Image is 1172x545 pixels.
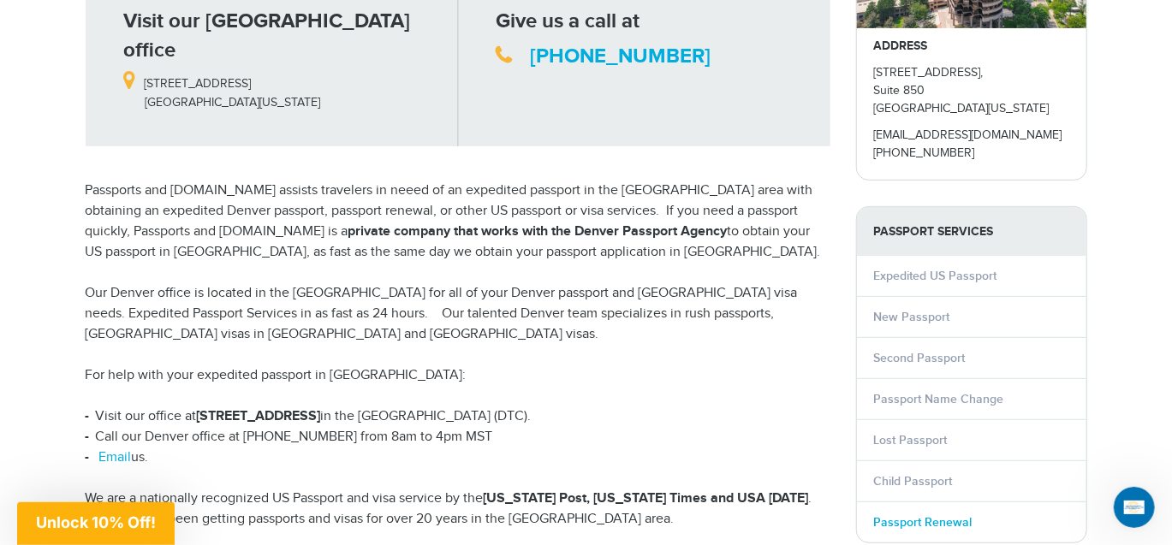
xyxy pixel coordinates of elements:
[874,39,928,53] strong: ADDRESS
[86,489,830,530] p: We are a nationally recognized US Passport and visa service by the . Our team has been getting pa...
[17,502,175,545] div: Unlock 10% Off!
[86,406,830,427] li: Visit our office at in the [GEOGRAPHIC_DATA] (DTC).
[197,408,321,424] strong: [STREET_ADDRESS]
[874,474,953,489] a: Child Passport
[531,44,711,68] a: [PHONE_NUMBER]
[124,65,445,111] p: [STREET_ADDRESS] [GEOGRAPHIC_DATA][US_STATE]
[874,392,1004,406] a: Passport Name Change
[86,447,830,468] li: us.
[874,64,1069,118] p: [STREET_ADDRESS], Suite 850 [GEOGRAPHIC_DATA][US_STATE]
[874,269,997,283] a: Expedited US Passport
[857,207,1086,256] strong: PASSPORT SERVICES
[874,310,950,324] a: New Passport
[874,515,973,530] a: Passport Renewal
[86,427,830,447] li: Call our Denver office at [PHONE_NUMBER] from 8am to 4pm MST
[86,283,830,345] p: Our Denver office is located in the [GEOGRAPHIC_DATA] for all of your Denver passport and [GEOGRA...
[874,128,1062,142] a: [EMAIL_ADDRESS][DOMAIN_NAME]
[99,449,132,465] a: Email
[86,365,830,386] p: For help with your expedited passport in [GEOGRAPHIC_DATA]:
[36,513,156,531] span: Unlock 10% Off!
[86,181,830,263] p: Passports and [DOMAIN_NAME] assists travelers in neeed of an expedited passport in the [GEOGRAPHI...
[497,9,640,33] strong: Give us a call at
[348,223,728,240] strong: private company that works with the Denver Passport Agency
[484,490,809,506] strong: [US_STATE] Post, [US_STATE] Times and USA [DATE]
[874,351,966,365] a: Second Passport
[1114,487,1155,528] iframe: Intercom live chat
[874,145,1069,163] p: [PHONE_NUMBER]
[874,433,948,447] a: Lost Passport
[124,9,411,62] strong: Visit our [GEOGRAPHIC_DATA] office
